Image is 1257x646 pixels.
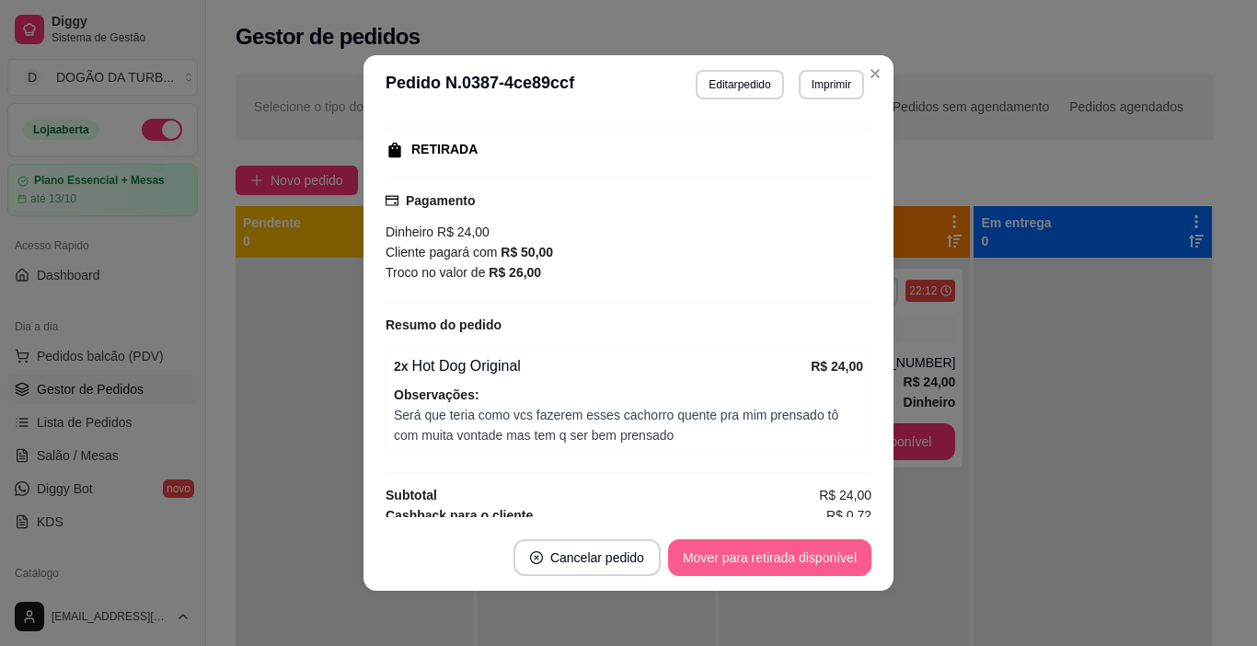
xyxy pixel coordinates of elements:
[386,488,437,502] strong: Subtotal
[386,317,502,332] strong: Resumo do pedido
[386,194,398,207] span: credit-card
[530,551,543,564] span: close-circle
[501,245,553,260] strong: R$ 50,00
[696,70,783,99] button: Editarpedido
[411,140,478,159] div: RETIRADA
[826,505,871,525] span: R$ 0,72
[394,387,479,402] strong: Observações:
[386,508,533,523] strong: Cashback para o cliente
[386,225,433,239] span: Dinheiro
[386,70,574,99] h3: Pedido N. 0387-4ce89ccf
[489,265,541,280] strong: R$ 26,00
[433,225,490,239] span: R$ 24,00
[513,539,661,576] button: close-circleCancelar pedido
[386,265,489,280] span: Troco no valor de
[811,359,863,374] strong: R$ 24,00
[668,539,871,576] button: Mover para retirada disponível
[394,359,409,374] strong: 2 x
[799,70,864,99] button: Imprimir
[406,193,475,208] strong: Pagamento
[860,59,890,88] button: Close
[394,355,811,377] div: Hot Dog Original
[819,485,871,505] span: R$ 24,00
[386,245,501,260] span: Cliente pagará com
[394,405,863,445] span: Será que teria como vcs fazerem esses cachorro quente pra mim prensado tô com muita vontade mas t...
